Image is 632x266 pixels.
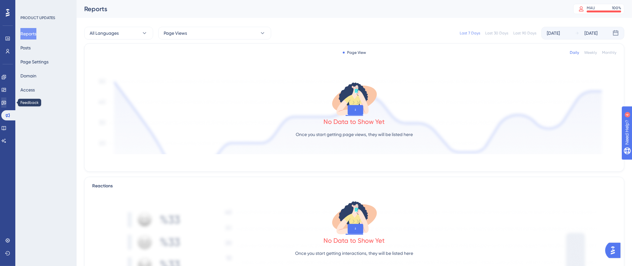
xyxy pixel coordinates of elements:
[587,5,595,11] div: MAU
[612,5,621,11] div: 100 %
[513,31,536,36] div: Last 90 Days
[295,249,413,257] p: Once you start getting interactions, they will be listed here
[570,50,579,55] div: Daily
[485,31,508,36] div: Last 30 Days
[605,241,624,260] iframe: UserGuiding AI Assistant Launcher
[158,27,271,40] button: Page Views
[296,131,413,138] p: Once you start getting page views, they will be listed here
[20,70,36,82] button: Domain
[20,15,55,20] div: PRODUCT UPDATES
[90,29,119,37] span: All Languages
[584,29,598,37] div: [DATE]
[84,27,153,40] button: All Languages
[164,29,187,37] span: Page Views
[15,2,40,9] span: Need Help?
[602,50,616,55] div: Monthly
[92,182,616,190] div: Reactions
[84,4,557,13] div: Reports
[324,117,385,126] div: No Data to Show Yet
[20,28,36,40] button: Reports
[44,3,46,8] div: 4
[20,42,31,54] button: Posts
[343,50,366,55] div: Page View
[20,56,48,68] button: Page Settings
[460,31,480,36] div: Last 7 Days
[547,29,560,37] div: [DATE]
[20,84,35,96] button: Access
[324,236,385,245] div: No Data to Show Yet
[584,50,597,55] div: Weekly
